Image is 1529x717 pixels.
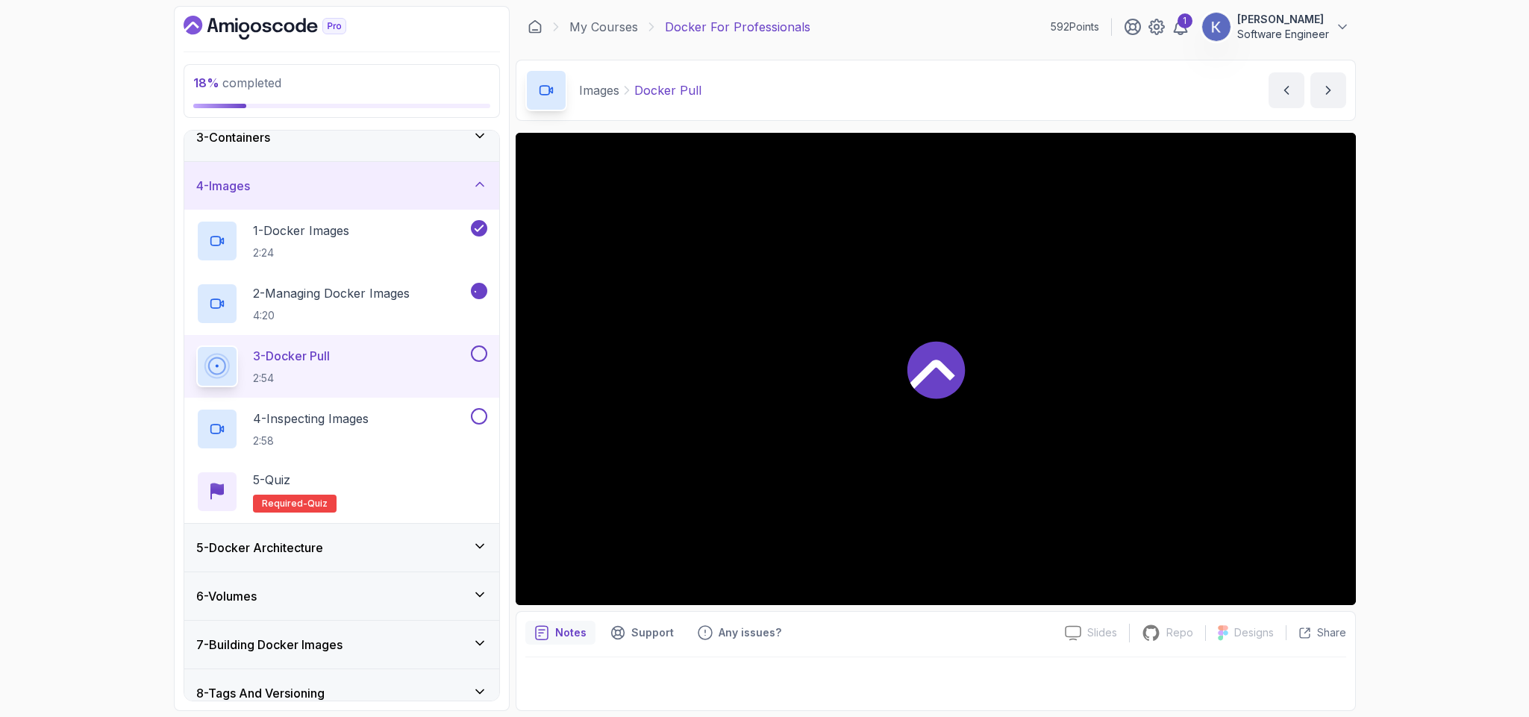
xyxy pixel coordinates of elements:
button: next content [1310,72,1346,108]
span: quiz [307,498,328,510]
p: 5 - Quiz [253,471,290,489]
button: 4-Images [184,162,499,210]
p: Support [631,625,674,640]
p: Notes [555,625,587,640]
span: Required- [262,498,307,510]
p: Docker For Professionals [665,18,810,36]
p: 4:20 [253,308,410,323]
button: 7-Building Docker Images [184,621,499,669]
p: [PERSON_NAME] [1237,12,1329,27]
a: 1 [1172,18,1189,36]
p: 2:58 [253,433,369,448]
h3: 8 - Tags And Versioning [196,684,325,702]
button: 1-Docker Images2:24 [196,220,487,262]
button: 5-QuizRequired-quiz [196,471,487,513]
button: notes button [525,621,595,645]
h3: 6 - Volumes [196,587,257,605]
button: 8-Tags And Versioning [184,669,499,717]
span: 18 % [193,75,219,90]
button: 4-Inspecting Images2:58 [196,408,487,450]
p: Software Engineer [1237,27,1329,42]
h3: 5 - Docker Architecture [196,539,323,557]
button: previous content [1269,72,1304,108]
h3: 4 - Images [196,177,250,195]
button: 6-Volumes [184,572,499,620]
a: Dashboard [184,16,381,40]
p: 4 - Inspecting Images [253,410,369,428]
p: Designs [1234,625,1274,640]
p: Images [579,81,619,99]
p: 3 - Docker Pull [253,347,330,365]
a: My Courses [569,18,638,36]
button: 3-Containers [184,113,499,161]
span: completed [193,75,281,90]
p: Share [1317,625,1346,640]
p: Slides [1087,625,1117,640]
p: 2:54 [253,371,330,386]
h3: 7 - Building Docker Images [196,636,343,654]
button: user profile image[PERSON_NAME]Software Engineer [1201,12,1350,42]
a: Dashboard [528,19,543,34]
button: 2-Managing Docker Images4:20 [196,283,487,325]
button: 5-Docker Architecture [184,524,499,572]
p: Any issues? [719,625,781,640]
button: 3-Docker Pull2:54 [196,345,487,387]
p: 592 Points [1051,19,1099,34]
h3: 3 - Containers [196,128,270,146]
p: Repo [1166,625,1193,640]
div: 1 [1178,13,1192,28]
p: 2 - Managing Docker Images [253,284,410,302]
p: 1 - Docker Images [253,222,349,239]
button: Share [1286,625,1346,640]
button: Support button [601,621,683,645]
p: Docker Pull [634,81,701,99]
img: user profile image [1202,13,1231,41]
button: Feedback button [689,621,790,645]
p: 2:24 [253,245,349,260]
